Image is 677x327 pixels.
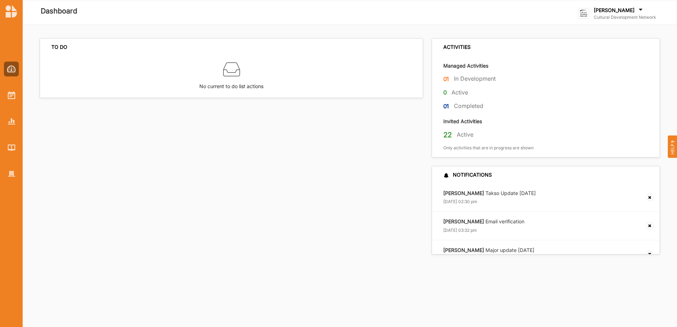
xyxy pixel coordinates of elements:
[443,199,477,205] label: [DATE] 02:30 pm
[443,75,449,84] label: 01
[443,247,484,253] strong: [PERSON_NAME]
[594,15,656,20] label: Cultural Development Network
[443,102,449,111] label: 01
[443,218,524,225] label: Email verification
[443,145,534,151] label: Only activities that are in progress are shown
[594,7,635,13] label: [PERSON_NAME]
[41,5,77,17] label: Dashboard
[443,247,534,253] label: Major update [DATE]
[7,65,16,73] img: Dashboard
[4,166,19,181] a: Organisation
[454,102,483,110] label: Completed
[443,44,471,50] div: ACTIVITIES
[8,91,15,99] img: Activities
[51,44,67,50] div: TO DO
[223,61,240,78] img: box
[8,144,15,150] img: Library
[578,8,589,19] img: logo
[443,190,484,196] strong: [PERSON_NAME]
[443,118,482,125] label: Invited Activities
[199,78,263,90] label: No current to do list actions
[443,218,484,224] strong: [PERSON_NAME]
[454,75,496,82] label: In Development
[451,89,468,96] label: Active
[4,88,19,103] a: Activities
[457,131,473,138] label: Active
[443,130,452,139] label: 22
[4,62,19,76] a: Dashboard
[443,62,488,69] label: Managed Activities
[443,228,477,233] label: [DATE] 03:32 pm
[443,190,536,196] label: Takso Update [DATE]
[8,118,15,124] img: Reports
[4,114,19,129] a: Reports
[8,171,15,177] img: Organisation
[443,88,447,97] label: 0
[443,172,492,178] div: NOTIFICATIONS
[6,5,17,18] img: logo
[4,140,19,155] a: Library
